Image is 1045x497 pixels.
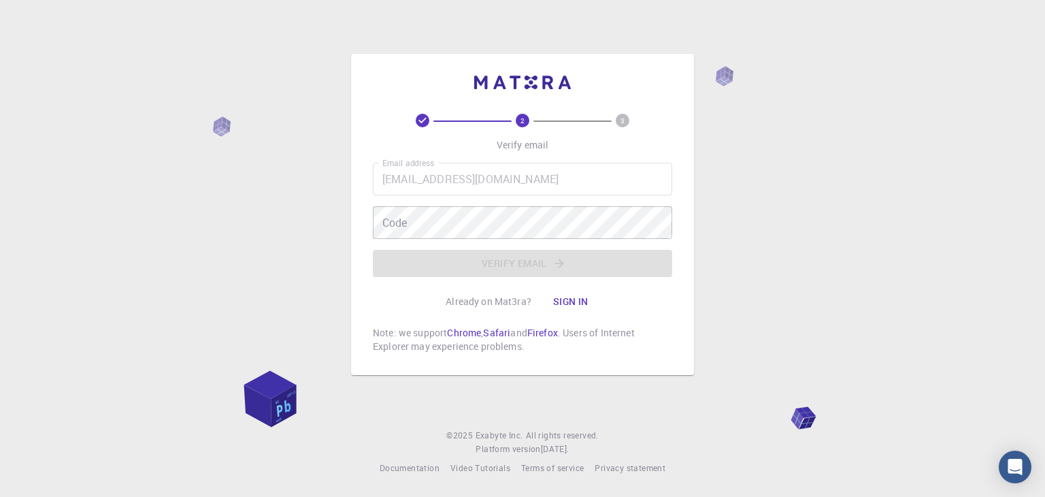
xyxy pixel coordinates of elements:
[595,462,665,475] a: Privacy statement
[476,429,523,443] a: Exabyte Inc.
[446,295,531,308] p: Already on Mat3ra?
[521,462,584,473] span: Terms of service
[447,326,481,339] a: Chrome
[450,462,510,475] a: Video Tutorials
[520,116,525,125] text: 2
[595,462,665,473] span: Privacy statement
[476,443,540,456] span: Platform version
[373,326,672,353] p: Note: we support , and . Users of Internet Explorer may experience problems.
[382,157,434,169] label: Email address
[483,326,510,339] a: Safari
[497,138,549,152] p: Verify email
[999,451,1031,483] div: Open Intercom Messenger
[380,462,439,475] a: Documentation
[541,443,569,456] a: [DATE].
[620,116,625,125] text: 3
[380,462,439,473] span: Documentation
[527,326,558,339] a: Firefox
[526,429,599,443] span: All rights reserved.
[542,288,599,315] button: Sign in
[521,462,584,475] a: Terms of service
[541,443,569,454] span: [DATE] .
[450,462,510,473] span: Video Tutorials
[446,429,475,443] span: © 2025
[476,430,523,440] span: Exabyte Inc.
